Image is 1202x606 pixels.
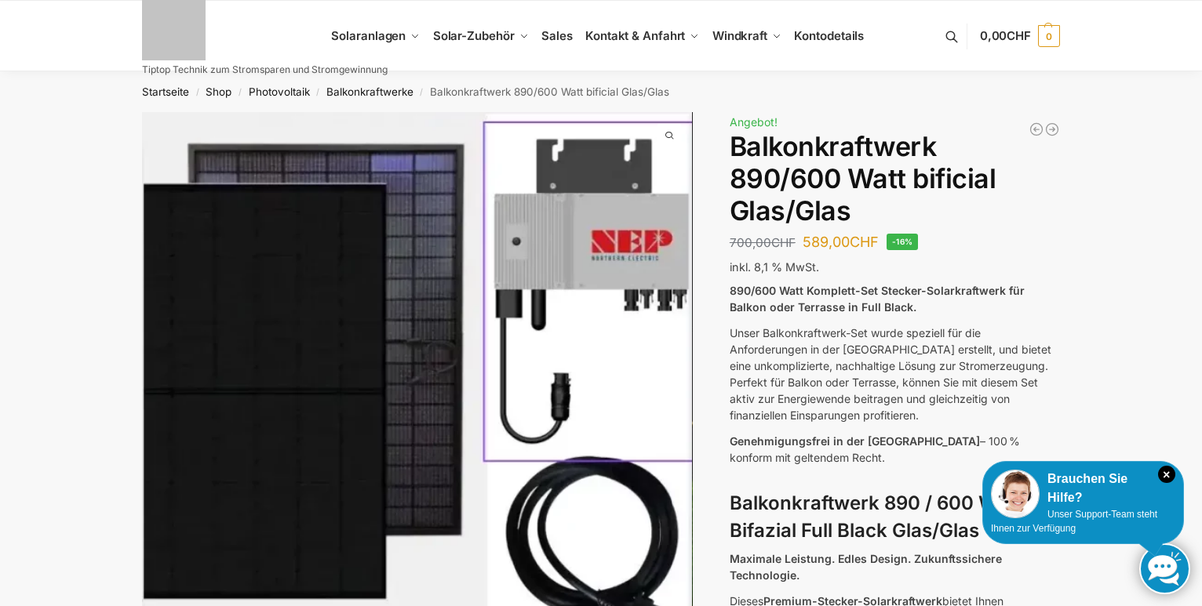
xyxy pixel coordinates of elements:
a: 890/600 Watt Solarkraftwerk + 2,7 KW Batteriespeicher Genehmigungsfrei [1029,122,1044,137]
span: CHF [1007,28,1031,43]
p: Tiptop Technik zum Stromsparen und Stromgewinnung [142,65,388,74]
span: / [413,86,430,99]
bdi: 589,00 [803,234,879,250]
a: 0,00CHF 0 [980,13,1060,60]
a: Kontakt & Anfahrt [579,1,706,71]
nav: Breadcrumb [115,71,1088,112]
span: inkl. 8,1 % MwSt. [730,260,819,274]
bdi: 700,00 [730,235,796,250]
h1: Balkonkraftwerk 890/600 Watt bificial Glas/Glas [730,131,1060,227]
span: / [189,86,206,99]
a: Startseite [142,85,189,98]
a: Sales [535,1,579,71]
strong: Balkonkraftwerk 890 / 600 Watt – Bifazial Full Black Glas/Glas [730,492,1034,542]
img: Customer service [991,470,1040,518]
span: Genehmigungsfrei in der [GEOGRAPHIC_DATA] [730,434,980,448]
span: 0,00 [980,28,1031,43]
span: Angebot! [730,115,778,129]
span: Solar-Zubehör [433,28,515,43]
strong: Maximale Leistung. Edles Design. Zukunftssichere Technologie. [730,552,1002,582]
a: Windkraft [706,1,789,71]
span: CHF [771,235,796,250]
span: CHF [850,234,879,250]
a: Solar-Zubehör [427,1,535,71]
span: Kontakt & Anfahrt [585,28,685,43]
span: Windkraft [712,28,767,43]
span: -16% [887,234,919,250]
span: – 100 % konform mit geltendem Recht. [730,434,1020,464]
a: Photovoltaik [249,85,310,98]
p: Unser Balkonkraftwerk-Set wurde speziell für die Anforderungen in der [GEOGRAPHIC_DATA] erstellt,... [730,325,1060,423]
span: 0 [1038,25,1060,47]
span: / [231,86,248,99]
div: Brauchen Sie Hilfe? [991,470,1175,507]
a: Steckerkraftwerk 890/600 Watt, mit Ständer für Terrasse inkl. Lieferung [1044,122,1060,137]
strong: 890/600 Watt Komplett-Set Stecker-Solarkraftwerk für Balkon oder Terrasse in Full Black. [730,284,1025,314]
span: / [310,86,326,99]
span: Sales [541,28,573,43]
span: Unser Support-Team steht Ihnen zur Verfügung [991,509,1157,534]
i: Schließen [1158,466,1175,483]
span: Kontodetails [794,28,864,43]
a: Shop [206,85,231,98]
a: Kontodetails [788,1,870,71]
a: Balkonkraftwerke [326,85,413,98]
